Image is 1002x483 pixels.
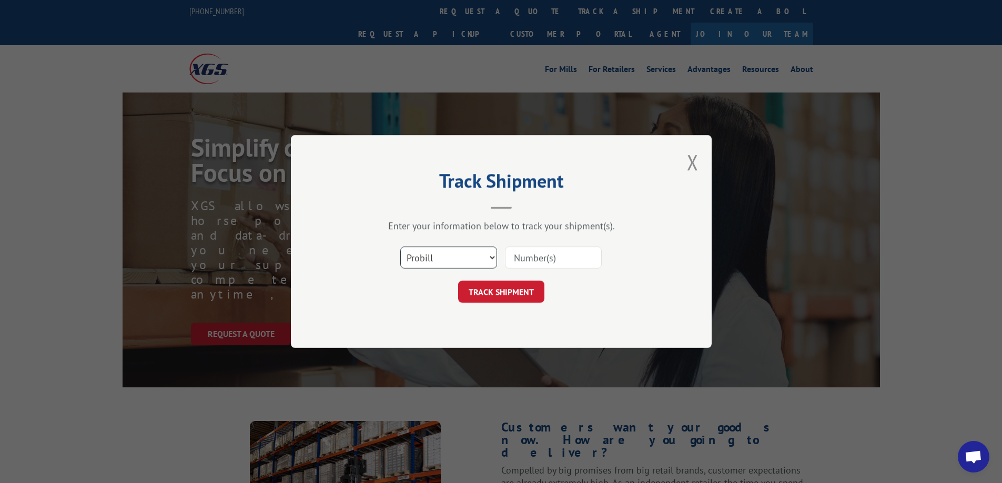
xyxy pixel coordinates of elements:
[505,246,602,269] input: Number(s)
[458,281,544,303] button: TRACK SHIPMENT
[343,220,659,232] div: Enter your information below to track your shipment(s).
[343,173,659,193] h2: Track Shipment
[958,441,989,472] div: Open chat
[687,148,699,176] button: Close modal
